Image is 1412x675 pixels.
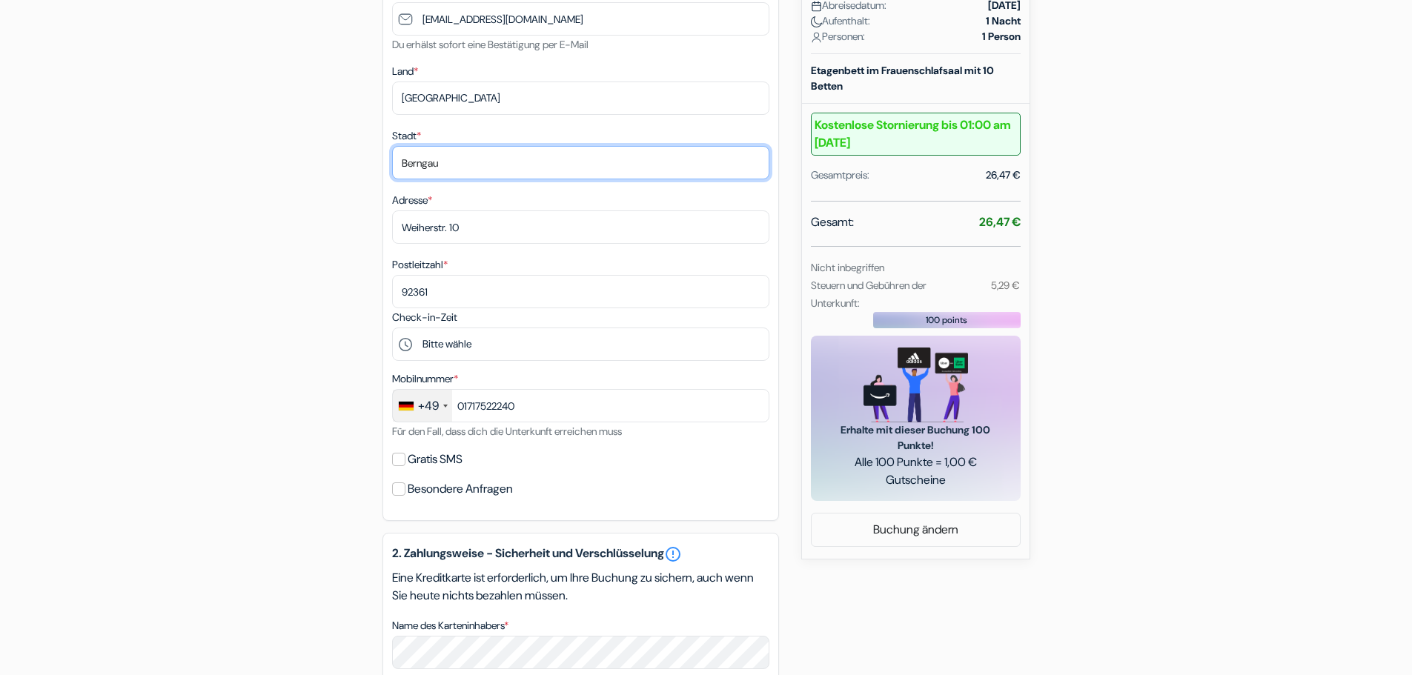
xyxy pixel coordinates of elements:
small: Nicht inbegriffen [811,261,884,274]
strong: 26,47 € [979,214,1021,230]
strong: 1 Person [982,29,1021,44]
div: Gesamtpreis: [811,167,869,183]
img: user_icon.svg [811,32,822,43]
span: Erhalte mit dieser Buchung 100 Punkte! [829,422,1003,453]
div: 26,47 € [986,167,1021,183]
b: Kostenlose Stornierung bis 01:00 am [DATE] [811,113,1021,156]
label: Mobilnummer [392,371,458,387]
input: 1512 3456789 [392,389,769,422]
span: Gesamt: [811,213,854,231]
a: Buchung ändern [812,516,1020,544]
small: 5,29 € [991,279,1020,292]
span: 100 points [926,313,967,327]
small: Für den Fall, dass dich die Unterkunft erreichen muss [392,425,622,438]
div: +49 [418,397,439,415]
b: Etagenbett im Frauenschlafsaal mit 10 Betten [811,64,994,93]
div: Germany (Deutschland): +49 [393,390,452,422]
img: gift_card_hero_new.png [864,348,968,422]
p: Eine Kreditkarte ist erforderlich, um Ihre Buchung zu sichern, auch wenn Sie heute nichts bezahle... [392,569,769,605]
span: Aufenthalt: [811,13,870,29]
input: E-Mail-Adresse eingeben [392,2,769,36]
label: Land [392,64,418,79]
label: Gratis SMS [408,449,463,470]
img: moon.svg [811,16,822,27]
label: Besondere Anfragen [408,479,513,499]
a: error_outline [664,545,682,563]
label: Postleitzahl [392,257,448,273]
span: Alle 100 Punkte = 1,00 € Gutscheine [829,453,1003,489]
label: Name des Karteninhabers [392,618,508,634]
label: Stadt [392,128,421,144]
small: Du erhälst sofort eine Bestätigung per E-Mail [392,38,589,51]
span: Personen: [811,29,865,44]
label: Adresse [392,193,432,208]
h5: 2. Zahlungsweise - Sicherheit und Verschlüsselung [392,545,769,563]
label: Check-in-Zeit [392,310,457,325]
small: Steuern und Gebühren der Unterkunft: [811,279,927,310]
strong: 1 Nacht [986,13,1021,29]
img: calendar.svg [811,1,822,12]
